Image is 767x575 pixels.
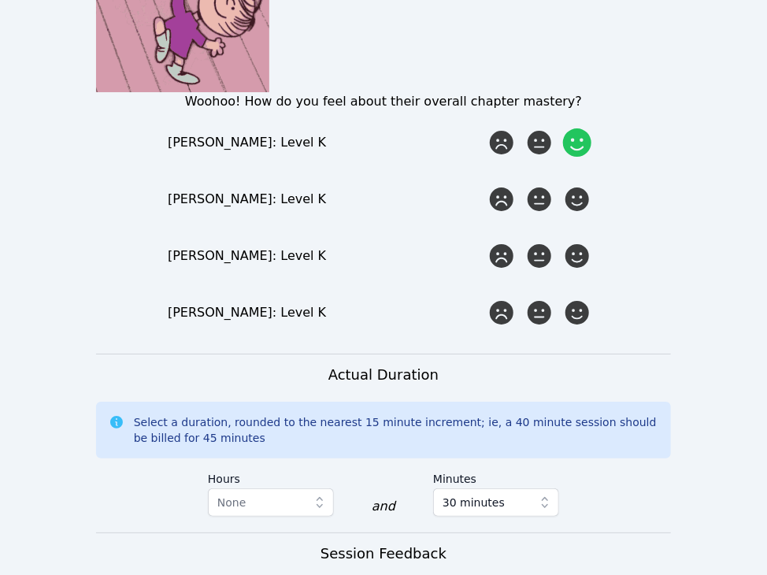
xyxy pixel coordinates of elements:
h3: Actual Duration [328,364,439,386]
h3: Session Feedback [321,543,446,565]
div: [PERSON_NAME]: Level K [168,190,486,209]
div: [PERSON_NAME]: Level K [168,247,486,265]
button: None [208,488,334,517]
label: Minutes [433,465,559,488]
div: [PERSON_NAME]: Level K [168,303,486,322]
label: Hours [208,465,334,488]
span: 30 minutes [443,493,505,512]
div: Select a duration, rounded to the nearest 15 minute increment; ie, a 40 minute session should be ... [134,414,659,446]
span: None [217,496,246,509]
button: 30 minutes [433,488,559,517]
div: and [372,497,395,516]
div: [PERSON_NAME]: Level K [168,133,486,152]
h3: Woohoo! How do you feel about their overall chapter mastery? [96,92,672,111]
